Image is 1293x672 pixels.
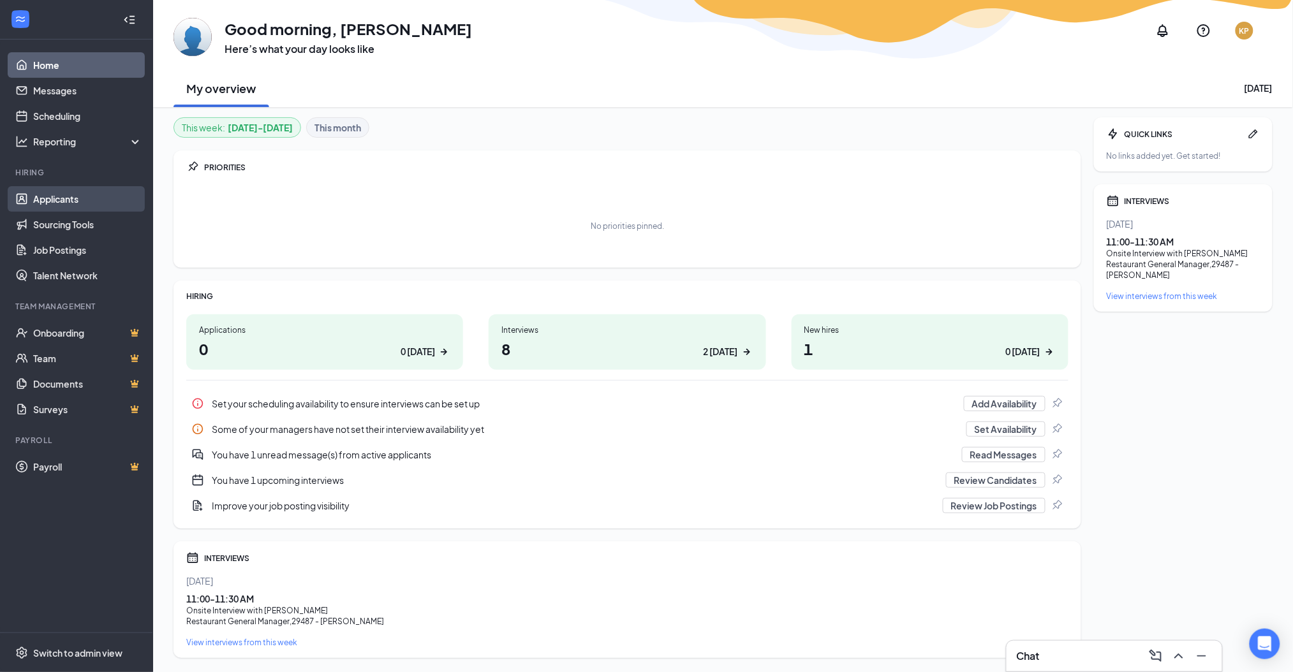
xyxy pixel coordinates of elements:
div: [DATE] [186,574,1068,587]
a: Scheduling [33,103,142,129]
svg: Pin [1051,448,1063,461]
div: You have 1 unread message(s) from active applicants [186,442,1068,467]
b: [DATE] - [DATE] [228,121,293,135]
h3: Here’s what your day looks like [225,42,472,56]
svg: DoubleChatActive [191,448,204,461]
a: Talent Network [33,263,142,288]
svg: Minimize [1194,648,1209,664]
svg: Pen [1247,128,1260,140]
svg: ArrowRight [438,346,450,358]
svg: ArrowRight [741,346,753,358]
div: 0 [DATE] [401,345,435,358]
div: 11:00 - 11:30 AM [186,592,1068,605]
svg: Pin [1051,499,1063,512]
a: DocumentsCrown [33,371,142,397]
button: Set Availability [966,421,1045,437]
a: Sourcing Tools [33,212,142,237]
div: You have 1 upcoming interviews [186,467,1068,493]
div: 0 [DATE] [1006,345,1040,358]
div: INTERVIEWS [204,553,1068,564]
svg: Bolt [1107,128,1119,140]
h3: Chat [1017,649,1040,663]
a: PayrollCrown [33,454,142,479]
div: This week : [182,121,293,135]
div: Onsite Interview with [PERSON_NAME] [1107,248,1260,259]
button: Minimize [1192,646,1212,666]
button: ChevronUp [1169,646,1189,666]
svg: Calendar [1107,194,1119,207]
div: No links added yet. Get started! [1107,150,1260,161]
div: Interviews [501,325,753,335]
div: QUICK LINKS [1125,129,1242,140]
svg: QuestionInfo [1196,23,1211,38]
div: [DATE] [1107,217,1260,230]
div: Onsite Interview with [PERSON_NAME] [186,605,1068,616]
svg: Settings [15,646,28,659]
a: InfoSome of your managers have not set their interview availability yetSet AvailabilityPin [186,416,1068,442]
a: New hires10 [DATE]ArrowRight [792,314,1068,370]
div: You have 1 upcoming interviews [212,474,938,486]
a: Applicants [33,186,142,212]
h1: 0 [199,338,450,360]
svg: ChevronUp [1171,648,1186,664]
a: TeamCrown [33,346,142,371]
a: Job Postings [33,237,142,263]
div: Some of your managers have not set their interview availability yet [186,416,1068,442]
svg: Pin [1051,397,1063,410]
button: Review Job Postings [943,498,1045,513]
svg: ComposeMessage [1148,648,1164,664]
div: Team Management [15,301,140,312]
div: [DATE] [1245,82,1273,94]
svg: Pin [1051,423,1063,435]
svg: Analysis [15,135,28,148]
a: View interviews from this week [1107,291,1260,302]
div: Improve your job posting visibility [186,493,1068,518]
div: Set your scheduling availability to ensure interviews can be set up [212,397,956,410]
svg: WorkstreamLogo [14,13,27,26]
h1: 1 [804,338,1056,360]
svg: ArrowRight [1043,346,1056,358]
div: Payroll [15,435,140,446]
a: View interviews from this week [186,637,1068,648]
a: Home [33,52,142,78]
div: Set your scheduling availability to ensure interviews can be set up [186,391,1068,416]
h1: 8 [501,338,753,360]
button: Add Availability [964,396,1045,411]
svg: Pin [186,161,199,173]
a: CalendarNewYou have 1 upcoming interviewsReview CandidatesPin [186,467,1068,493]
h1: Good morning, [PERSON_NAME] [225,18,472,40]
b: This month [314,121,361,135]
div: Switch to admin view [33,646,122,659]
svg: Pin [1051,474,1063,486]
div: 2 [DATE] [704,345,738,358]
svg: Calendar [186,551,199,564]
svg: Notifications [1155,23,1171,38]
a: DoubleChatActiveYou have 1 unread message(s) from active applicantsRead MessagesPin [186,442,1068,467]
a: Applications00 [DATE]ArrowRight [186,314,463,370]
h2: My overview [187,80,256,96]
div: Applications [199,325,450,335]
div: Hiring [15,167,140,178]
svg: CalendarNew [191,474,204,486]
button: Read Messages [962,447,1045,462]
a: OnboardingCrown [33,320,142,346]
a: Messages [33,78,142,103]
div: Restaurant General Manager , 29487 - [PERSON_NAME] [1107,259,1260,281]
a: InfoSet your scheduling availability to ensure interviews can be set upAdd AvailabilityPin [186,391,1068,416]
svg: Collapse [123,13,136,26]
img: Kelsey Pastorius [174,18,212,56]
a: Interviews82 [DATE]ArrowRight [489,314,765,370]
div: Restaurant General Manager , 29487 - [PERSON_NAME] [186,616,1068,627]
div: Open Intercom Messenger [1250,629,1280,659]
button: ComposeMessage [1146,646,1166,666]
svg: Info [191,397,204,410]
div: HIRING [186,291,1068,302]
div: Improve your job posting visibility [212,499,935,512]
div: KP [1239,26,1250,36]
svg: Info [191,423,204,435]
div: Reporting [33,135,143,148]
a: DocumentAddImprove your job posting visibilityReview Job PostingsPin [186,493,1068,518]
div: No priorities pinned. [591,221,664,231]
